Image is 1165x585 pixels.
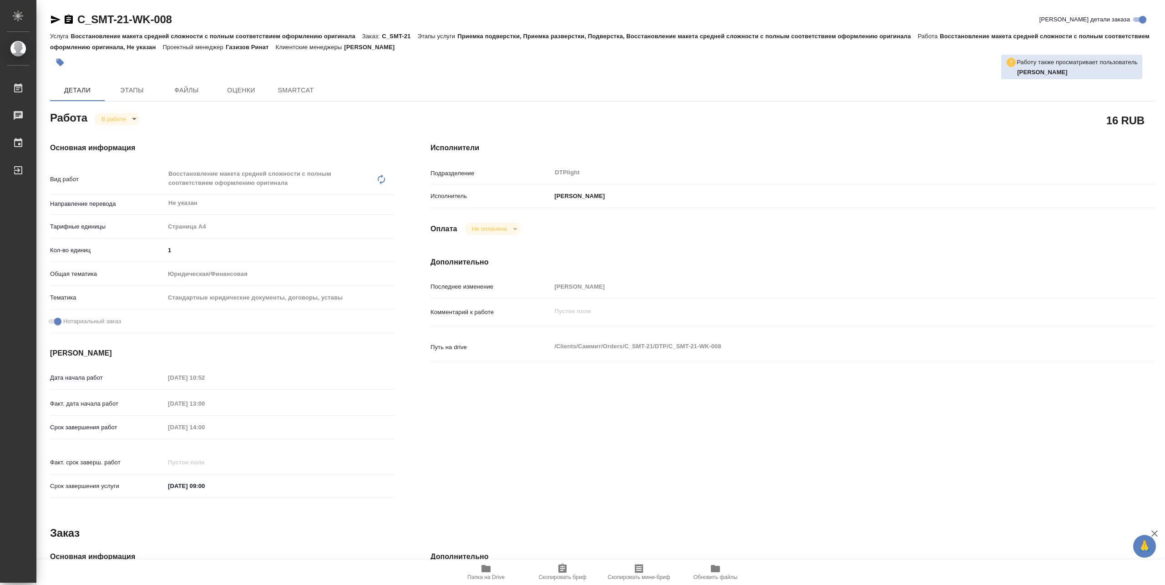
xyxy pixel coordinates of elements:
[165,397,244,410] input: Пустое поле
[677,560,754,585] button: Обновить файлы
[362,33,382,40] p: Заказ:
[538,574,586,580] span: Скопировать бриф
[50,142,394,153] h4: Основная информация
[50,199,165,209] p: Направление перевода
[1137,537,1152,556] span: 🙏
[344,44,401,51] p: [PERSON_NAME]
[110,85,154,96] span: Этапы
[601,560,677,585] button: Скопировать мини-бриф
[551,192,605,201] p: [PERSON_NAME]
[431,169,551,178] p: Подразделение
[50,33,71,40] p: Услуга
[431,308,551,317] p: Комментарий к работе
[276,44,344,51] p: Клиентские менеджеры
[165,244,394,257] input: ✎ Введи что-нибудь
[1017,58,1138,67] p: Работу также просматривает пользователь
[50,293,165,302] p: Тематика
[551,280,1094,293] input: Пустое поле
[382,33,417,40] p: C_SMT-21
[274,85,318,96] span: SmartCat
[50,423,165,432] p: Срок завершения работ
[1133,535,1156,558] button: 🙏
[431,192,551,201] p: Исполнитель
[219,85,263,96] span: Оценки
[50,246,165,255] p: Кол-во единиц
[467,574,505,580] span: Папка на Drive
[165,290,394,305] div: Стандартные юридические документы, договоры, уставы
[50,14,61,25] button: Скопировать ссылку для ЯМессенджера
[431,224,457,234] h4: Оплата
[50,399,165,408] p: Факт. дата начала работ
[1017,69,1068,76] b: [PERSON_NAME]
[1017,68,1138,77] p: Ямковенко Вера
[431,142,1155,153] h4: Исполнители
[551,339,1094,354] textarea: /Clients/Саммит/Orders/C_SMT-21/DTP/C_SMT-21-WK-008
[431,282,551,291] p: Последнее изменение
[165,479,244,493] input: ✎ Введи что-нибудь
[165,85,208,96] span: Файлы
[50,52,70,72] button: Добавить тэг
[1106,112,1145,128] h2: 16 RUB
[50,222,165,231] p: Тарифные единицы
[63,317,121,326] span: Нотариальный заказ
[431,551,1155,562] h4: Дополнительно
[50,458,165,467] p: Факт. срок заверш. работ
[524,560,601,585] button: Скопировать бриф
[50,175,165,184] p: Вид работ
[50,270,165,279] p: Общая тематика
[457,33,917,40] p: Приемка подверстки, Приемка разверстки, Подверстка, Восстановление макета средней сложности с пол...
[165,456,244,469] input: Пустое поле
[94,113,140,125] div: В работе
[431,257,1155,268] h4: Дополнительно
[165,266,394,282] div: Юридическая/Финансовая
[63,14,74,25] button: Скопировать ссылку
[77,13,172,25] a: C_SMT-21-WK-008
[165,421,244,434] input: Пустое поле
[469,225,510,233] button: Не оплачена
[608,574,670,580] span: Скопировать мини-бриф
[50,109,87,125] h2: Работа
[417,33,457,40] p: Этапы услуги
[50,373,165,382] p: Дата начала работ
[694,574,738,580] span: Обновить файлы
[918,33,940,40] p: Работа
[50,482,165,491] p: Срок завершения услуги
[226,44,276,51] p: Газизов Ринат
[99,115,129,123] button: В работе
[50,348,394,359] h4: [PERSON_NAME]
[50,551,394,562] h4: Основная информация
[465,223,521,235] div: В работе
[162,44,225,51] p: Проектный менеджер
[50,526,80,540] h2: Заказ
[71,33,362,40] p: Восстановление макета средней сложности с полным соответствием оформлению оригинала
[165,219,394,234] div: Страница А4
[165,371,244,384] input: Пустое поле
[448,560,524,585] button: Папка на Drive
[56,85,99,96] span: Детали
[431,343,551,352] p: Путь на drive
[1039,15,1130,24] span: [PERSON_NAME] детали заказа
